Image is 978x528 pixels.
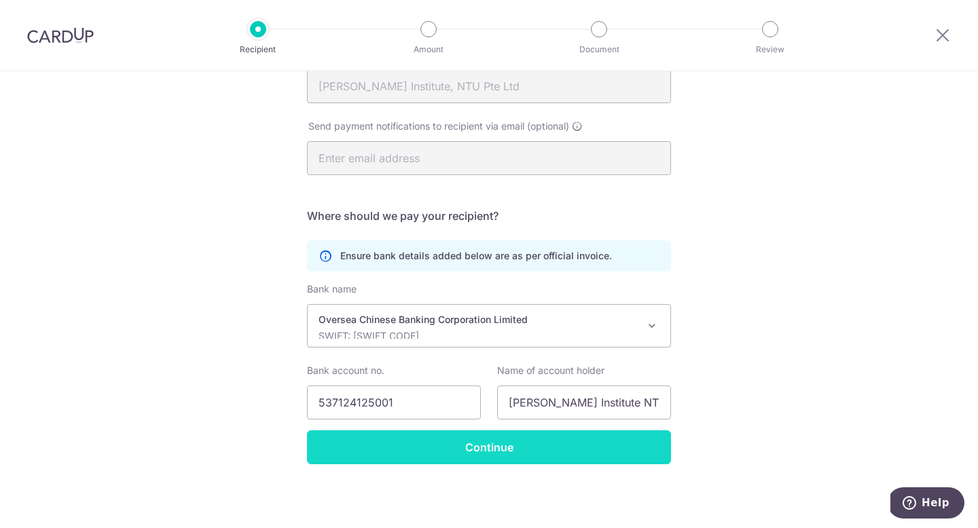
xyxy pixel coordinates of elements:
span: Send payment notifications to recipient via email (optional) [308,119,569,133]
input: Enter email address [307,141,671,175]
p: Recipient [208,43,308,56]
img: CardUp [27,27,94,43]
label: Bank name [307,282,357,296]
label: Bank account no. [307,364,384,377]
h5: Where should we pay your recipient? [307,208,671,224]
input: Continue [307,430,671,464]
p: SWIFT: [SWIFT_CODE] [319,329,638,343]
span: Oversea Chinese Banking Corporation Limited [307,304,671,347]
p: Oversea Chinese Banking Corporation Limited [319,313,638,326]
p: Document [549,43,649,56]
label: Name of account holder [497,364,604,377]
iframe: Opens a widget where you can find more information [890,487,964,521]
p: Review [720,43,820,56]
p: Amount [378,43,479,56]
span: Oversea Chinese Banking Corporation Limited [308,305,670,347]
p: Ensure bank details added below are as per official invoice. [340,249,612,263]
